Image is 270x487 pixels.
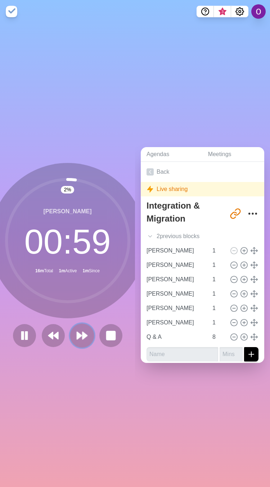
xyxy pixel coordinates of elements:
[144,315,208,330] input: Name
[210,243,227,258] input: Mins
[141,229,264,243] div: 2 previous block
[210,258,227,272] input: Mins
[220,347,243,361] input: Mins
[214,6,231,17] button: What’s new
[144,243,208,258] input: Name
[147,347,218,361] input: Name
[141,182,264,196] div: Live sharing
[197,6,214,17] button: Help
[144,330,208,344] input: Name
[141,162,264,182] a: Back
[144,301,208,315] input: Name
[141,147,202,162] a: Agendas
[210,330,227,344] input: Mins
[6,6,17,17] img: timeblocks logo
[197,232,199,241] span: s
[210,315,227,330] input: Mins
[231,6,248,17] button: Settings
[246,206,260,221] button: More
[144,287,208,301] input: Name
[144,258,208,272] input: Name
[210,287,227,301] input: Mins
[210,272,227,287] input: Mins
[228,206,243,221] button: Share link
[144,272,208,287] input: Name
[220,9,225,15] span: 3
[202,147,264,162] a: Meetings
[210,301,227,315] input: Mins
